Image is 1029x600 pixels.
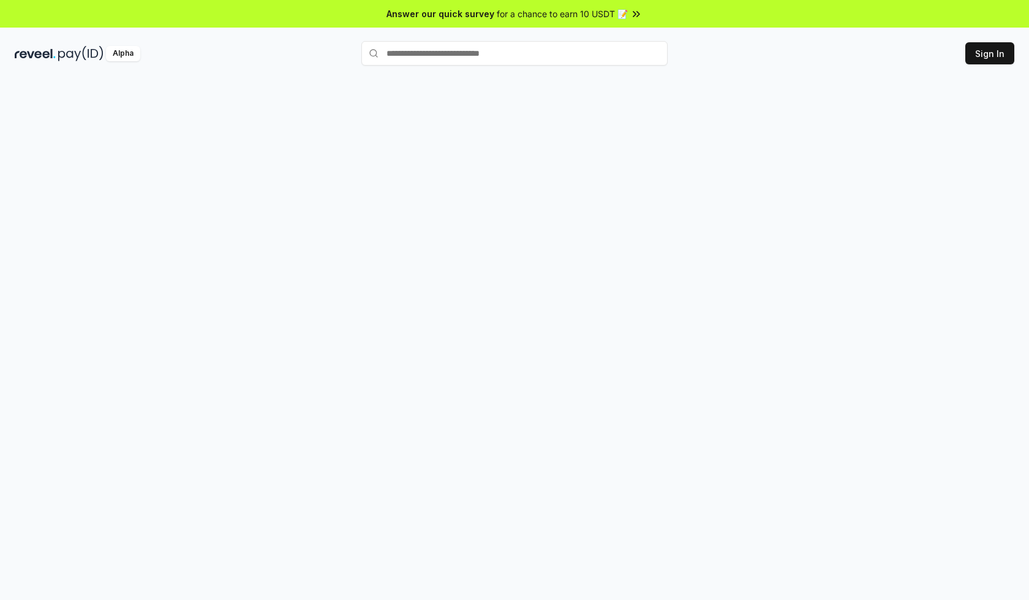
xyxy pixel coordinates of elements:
[58,46,104,61] img: pay_id
[106,46,140,61] div: Alpha
[15,46,56,61] img: reveel_dark
[965,42,1014,64] button: Sign In
[497,7,628,20] span: for a chance to earn 10 USDT 📝
[386,7,494,20] span: Answer our quick survey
